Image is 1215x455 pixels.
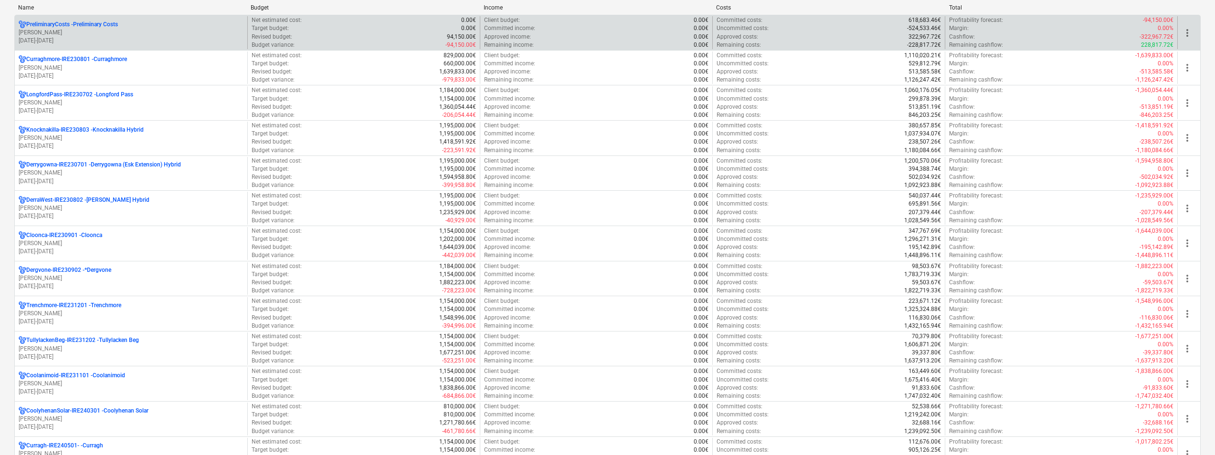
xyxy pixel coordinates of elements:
[904,235,941,243] p: 1,296,271.31€
[484,95,535,103] p: Committed income :
[949,24,969,32] p: Margin :
[716,4,941,11] div: Costs
[1182,203,1193,214] span: more_vert
[1182,132,1193,144] span: more_vert
[694,16,708,24] p: 0.00€
[252,76,295,84] p: Budget variance :
[26,442,103,450] p: Curragh-IRE240501- - Curragh
[694,243,708,251] p: 0.00€
[694,130,708,138] p: 0.00€
[252,192,302,200] p: Net estimated cost :
[694,181,708,189] p: 0.00€
[1158,95,1173,103] p: 0.00%
[949,33,975,41] p: Cashflow :
[444,52,476,60] p: 829,000.00€
[19,372,243,396] div: Coolanimoid-IRE231101 -Coolanimoid[PERSON_NAME][DATE]-[DATE]
[909,192,941,200] p: 540,037.44€
[1182,27,1193,39] span: more_vert
[252,200,289,208] p: Target budget :
[717,200,769,208] p: Uncommitted costs :
[19,91,26,99] div: Project has multi currencies enabled
[19,134,243,142] p: [PERSON_NAME]
[19,266,243,290] div: Dergvone-IRE230902 -*Dergvone[PERSON_NAME][DATE]-[DATE]
[1135,76,1173,84] p: -1,126,247.42€
[694,52,708,60] p: 0.00€
[484,111,534,119] p: Remaining income :
[439,192,476,200] p: 1,195,000.00€
[1140,138,1173,146] p: -238,507.26€
[1141,41,1173,49] p: 228,817.72€
[26,301,121,310] p: Trenchmore-IRE231201 - Trenchmore
[19,442,26,450] div: Project has multi currencies enabled
[445,41,476,49] p: -94,150.00€
[949,4,1174,11] div: Total
[1135,146,1173,155] p: -1,180,084.66€
[252,95,289,103] p: Target budget :
[909,138,941,146] p: 238,507.26€
[19,231,26,239] div: Project has multi currencies enabled
[1182,62,1193,73] span: more_vert
[949,111,1003,119] p: Remaining cashflow :
[19,29,243,37] p: [PERSON_NAME]
[1140,208,1173,217] p: -207,379.44€
[694,76,708,84] p: 0.00€
[26,266,111,274] p: Dergvone-IRE230902 - *Dergvone
[19,196,243,220] div: DerraWest-IRE230802 -[PERSON_NAME] Hybrid[PERSON_NAME][DATE]-[DATE]
[717,146,761,155] p: Remaining costs :
[252,60,289,68] p: Target budget :
[1182,308,1193,320] span: more_vert
[439,122,476,130] p: 1,195,000.00€
[949,68,975,76] p: Cashflow :
[484,243,531,251] p: Approved income :
[252,251,295,259] p: Budget variance :
[949,130,969,138] p: Margin :
[439,165,476,173] p: 1,195,000.00€
[26,21,118,29] p: PreliminaryCosts - Preliminary Costs
[252,227,302,235] p: Net estimated cost :
[1135,52,1173,60] p: -1,639,833.00€
[1140,33,1173,41] p: -322,967.72€
[909,243,941,251] p: 195,142.89€
[252,111,295,119] p: Budget variance :
[442,181,476,189] p: -399,958.80€
[949,165,969,173] p: Margin :
[717,165,769,173] p: Uncommitted costs :
[694,86,708,94] p: 0.00€
[904,86,941,94] p: 1,060,176.05€
[717,60,769,68] p: Uncommitted costs :
[19,318,243,326] p: [DATE] - [DATE]
[251,4,475,11] div: Budget
[949,235,969,243] p: Margin :
[484,165,535,173] p: Committed income :
[694,41,708,49] p: 0.00€
[717,243,758,251] p: Approved costs :
[909,122,941,130] p: 380,657.85€
[442,111,476,119] p: -206,054.44€
[694,103,708,111] p: 0.00€
[694,200,708,208] p: 0.00€
[484,41,534,49] p: Remaining income :
[19,353,243,361] p: [DATE] - [DATE]
[909,208,941,217] p: 207,379.44€
[717,68,758,76] p: Approved costs :
[439,68,476,76] p: 1,639,833.00€
[439,235,476,243] p: 1,202,000.00€
[439,208,476,217] p: 1,235,929.00€
[19,204,243,212] p: [PERSON_NAME]
[439,130,476,138] p: 1,195,000.00€
[26,336,139,344] p: TullylackenBeg-IRE231202 - Tullylacken Beg
[26,161,181,169] p: Derrygowna-IRE230701 - Derrygowna (Esk Extension) Hybrid
[1135,192,1173,200] p: -1,235,929.00€
[717,52,762,60] p: Committed costs :
[717,157,762,165] p: Committed costs :
[949,146,1003,155] p: Remaining cashflow :
[717,217,761,225] p: Remaining costs :
[949,103,975,111] p: Cashflow :
[694,60,708,68] p: 0.00€
[19,239,243,248] p: [PERSON_NAME]
[909,60,941,68] p: 529,812.79€
[717,130,769,138] p: Uncommitted costs :
[26,55,127,63] p: Curraghmore-IRE230801 - Curraghmore
[252,138,292,146] p: Revised budget :
[1158,165,1173,173] p: 0.00%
